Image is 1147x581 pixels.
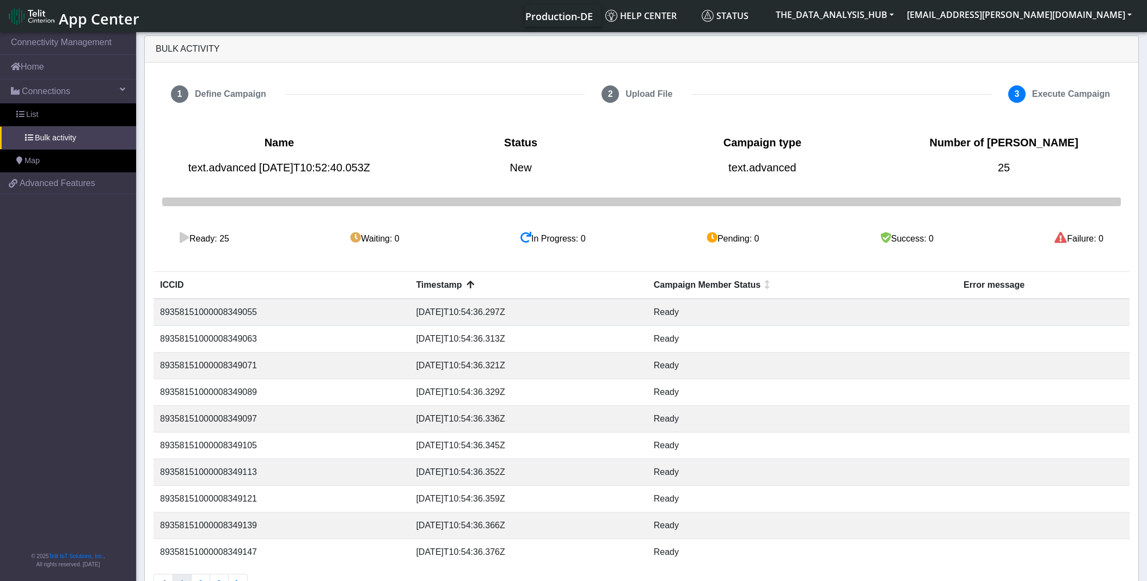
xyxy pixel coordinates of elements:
[26,109,38,121] span: List
[154,406,409,432] td: 89358151000008349097
[409,512,647,539] td: [DATE]T10:54:36.366Z
[191,83,271,105] span: Define Campaign
[999,80,1121,108] button: 3Execute Campaign
[9,4,138,28] a: App Center
[154,353,409,379] td: 89358151000008349071
[520,232,586,245] div: In Progress: 0
[59,9,139,29] span: App Center
[1054,232,1103,245] div: Failure: 0
[525,5,592,27] a: Your current platform instance
[1028,83,1114,105] span: Execute Campaign
[408,130,634,155] span: Status
[154,432,409,459] td: 89358151000008349105
[260,130,298,155] span: Name
[154,379,409,406] td: 89358151000008349089
[22,85,70,98] span: Connections
[409,353,647,379] td: [DATE]T10:54:36.321Z
[593,80,683,108] button: 2Upload File
[650,155,875,180] span: text.advanced
[647,379,957,406] td: Ready
[24,155,40,167] span: Map
[409,486,647,512] td: [DATE]T10:54:36.359Z
[647,353,957,379] td: Ready
[650,130,875,155] span: Campaign type
[180,232,229,245] div: Ready: 25
[409,379,647,406] td: [DATE]T10:54:36.329Z
[601,5,697,27] a: Help center
[416,279,640,292] div: Timestamp
[409,299,647,326] td: [DATE]T10:54:36.297Z
[702,10,714,22] img: status.svg
[35,132,76,144] span: Bulk activity
[154,539,409,566] td: 89358151000008349147
[647,539,957,566] td: Ready
[409,539,647,566] td: [DATE]T10:54:36.376Z
[154,459,409,486] td: 89358151000008349113
[654,279,950,292] div: Campaign Member Status
[171,85,188,103] span: 1
[409,406,647,432] td: [DATE]T10:54:36.336Z
[156,44,219,53] span: Bulk Activity
[154,299,409,326] td: 89358151000008349055
[900,5,1138,24] button: [EMAIL_ADDRESS][PERSON_NAME][DOMAIN_NAME]
[154,486,409,512] td: 89358151000008349121
[891,155,1117,180] span: 25
[408,155,634,180] span: New
[154,326,409,353] td: 89358151000008349063
[647,299,957,326] td: Ready
[154,512,409,539] td: 89358151000008349139
[350,232,400,245] div: Waiting: 0
[647,406,957,432] td: Ready
[162,80,277,108] button: 1Define Campaign
[647,326,957,353] td: Ready
[880,232,934,245] div: Success: 0
[154,272,409,299] th: ICCID
[957,272,1130,299] th: Error message
[184,155,375,180] span: text.advanced [DATE]T10:52:40.053Z
[9,8,54,25] img: logo-telit-cinterion-gw-new.png
[605,10,677,22] span: Help center
[409,459,647,486] td: [DATE]T10:54:36.352Z
[697,5,769,27] a: Status
[647,486,957,512] td: Ready
[605,10,617,22] img: knowledge.svg
[769,5,900,24] button: THE_DATA_ANALYSIS_HUB
[20,177,95,190] span: Advanced Features
[525,10,593,23] span: Production-DE
[707,232,759,245] div: Pending: 0
[647,459,957,486] td: Ready
[409,432,647,459] td: [DATE]T10:54:36.345Z
[621,83,677,105] span: Upload File
[409,326,647,353] td: [DATE]T10:54:36.313Z
[49,553,103,559] a: Telit IoT Solutions, Inc.
[1008,85,1026,103] span: 3
[702,10,749,22] span: Status
[647,432,957,459] td: Ready
[891,130,1117,155] span: Number of [PERSON_NAME]
[602,85,619,103] span: 2
[647,512,957,539] td: Ready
